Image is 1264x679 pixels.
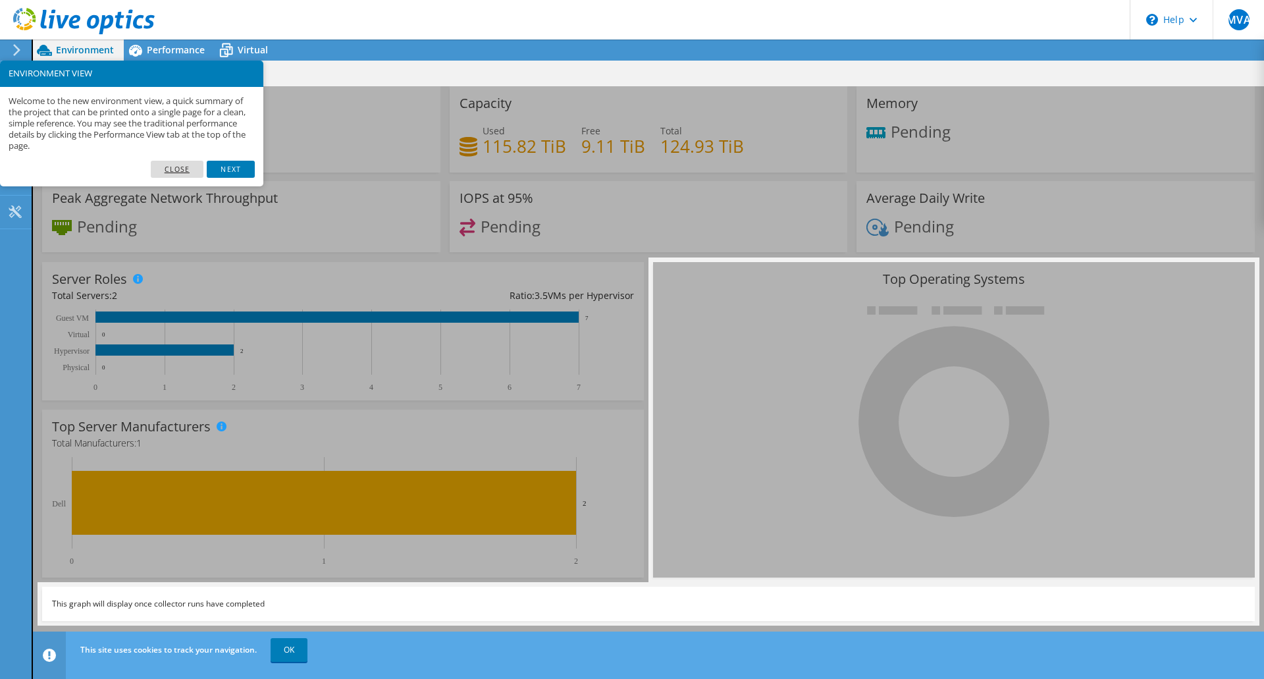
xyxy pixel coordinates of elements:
[238,43,268,56] span: Virtual
[147,43,205,56] span: Performance
[42,587,1255,621] div: This graph will display once collector runs have completed
[9,69,255,78] h3: ENVIRONMENT VIEW
[207,161,254,178] a: Next
[56,43,114,56] span: Environment
[1146,14,1158,26] svg: \n
[9,95,255,152] p: Welcome to the new environment view, a quick summary of the project that can be printed onto a si...
[151,161,204,178] a: Close
[80,644,257,655] span: This site uses cookies to track your navigation.
[1228,9,1250,30] span: MVA
[271,638,307,662] a: OK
